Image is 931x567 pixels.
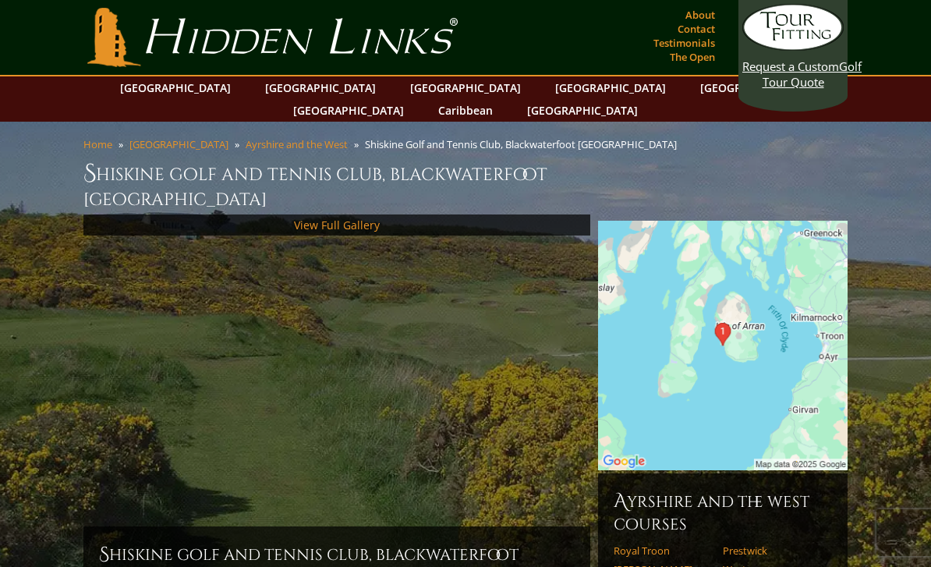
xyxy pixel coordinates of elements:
a: Request a CustomGolf Tour Quote [742,4,844,90]
a: Home [83,137,112,151]
a: View Full Gallery [294,218,380,232]
a: [GEOGRAPHIC_DATA] [519,99,646,122]
a: [GEOGRAPHIC_DATA] [692,76,819,99]
a: Royal Troon [614,544,713,557]
a: [GEOGRAPHIC_DATA] [112,76,239,99]
h6: Ayrshire and the West Courses [614,489,832,535]
a: Testimonials [650,32,719,54]
a: The Open [666,46,719,68]
img: Google Map of Shore Road,, Blackwaterfoot,, Isle of Arran KA27 8HA, United Kingdom [598,221,848,470]
span: Request a Custom [742,58,839,74]
a: [GEOGRAPHIC_DATA] [547,76,674,99]
a: [GEOGRAPHIC_DATA] [257,76,384,99]
a: [GEOGRAPHIC_DATA] [129,137,228,151]
li: Shiskine Golf and Tennis Club, Blackwaterfoot [GEOGRAPHIC_DATA] [365,137,683,151]
a: Ayrshire and the West [246,137,348,151]
a: Caribbean [430,99,501,122]
a: Contact [674,18,719,40]
a: [GEOGRAPHIC_DATA] [402,76,529,99]
a: About [681,4,719,26]
a: [GEOGRAPHIC_DATA] [285,99,412,122]
h1: Shiskine Golf and Tennis Club, Blackwaterfoot [GEOGRAPHIC_DATA] [83,158,848,211]
a: Prestwick [723,544,822,557]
